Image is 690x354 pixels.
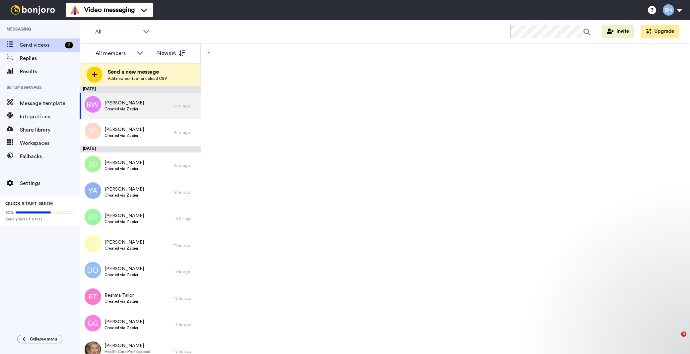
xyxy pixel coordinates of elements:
span: Created via Zapier [104,246,144,251]
span: Fallbacks [20,152,80,160]
button: Invite [602,25,634,38]
span: Message template [20,99,80,107]
span: Workspaces [20,139,80,147]
span: Created via Zapier [104,106,144,112]
span: [PERSON_NAME] [104,342,150,349]
div: All members [96,49,133,57]
div: [DATE] [80,146,201,152]
span: Created via Zapier [104,193,144,198]
span: Share library [20,126,80,134]
span: Created via Zapier [104,133,144,138]
img: bj-logo-header-white.svg [8,5,58,15]
img: rt.png [85,288,101,305]
span: Created via Zapier [104,219,144,224]
span: Created via Zapier [104,325,144,330]
span: Video messaging [84,5,135,15]
button: Upgrade [641,25,679,38]
img: vm-color.svg [70,5,80,15]
span: Collapse menu [30,336,57,342]
div: 6 hr. ago [174,163,197,168]
div: 13 hr. ago [174,322,197,327]
div: 6 hr. ago [174,130,197,135]
div: 10 hr. ago [174,216,197,221]
span: [PERSON_NAME] [104,186,144,193]
div: [DATE] [80,86,201,93]
span: [PERSON_NAME] [104,100,144,106]
span: Reshma Tailor [104,292,138,299]
span: [PERSON_NAME] [104,319,144,325]
span: [PERSON_NAME] [104,159,144,166]
span: Add new contact or upload CSV [108,76,167,81]
div: 12 hr. ago [174,296,197,301]
img: gg.png [85,315,101,331]
span: All [95,28,140,36]
span: Created via Zapier [104,166,144,171]
img: ya.png [85,182,101,199]
span: QUICK START GUIDE [5,202,53,206]
div: 2 [65,42,73,48]
span: 8 [681,331,686,337]
div: 13 hr. ago [174,349,197,354]
img: kr.png [85,209,101,225]
img: sf.png [85,123,101,139]
span: [PERSON_NAME] [104,239,144,246]
span: Send yourself a test [5,216,74,222]
div: 11 hr. ago [174,269,197,274]
span: Send videos [20,41,62,49]
span: Created via Zapier [104,272,144,277]
span: [PERSON_NAME] [104,126,144,133]
span: Send a new message [108,68,167,76]
div: 6 hr. ago [174,103,197,109]
button: Collapse menu [17,335,62,343]
button: Newest [152,46,190,60]
span: [PERSON_NAME] [104,265,144,272]
div: 11 hr. ago [174,243,197,248]
span: Created via Zapier [104,299,138,304]
iframe: Intercom live chat [667,331,683,347]
img: bw.png [85,96,101,113]
span: Results [20,68,80,76]
span: Settings [20,179,80,187]
img: do.png [85,262,101,278]
div: 9 hr. ago [174,190,197,195]
span: Replies [20,54,80,62]
span: [PERSON_NAME] [104,212,144,219]
img: cm.png [85,235,101,252]
span: Integrations [20,113,80,121]
span: 60% [5,210,14,215]
img: sd.png [85,156,101,172]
